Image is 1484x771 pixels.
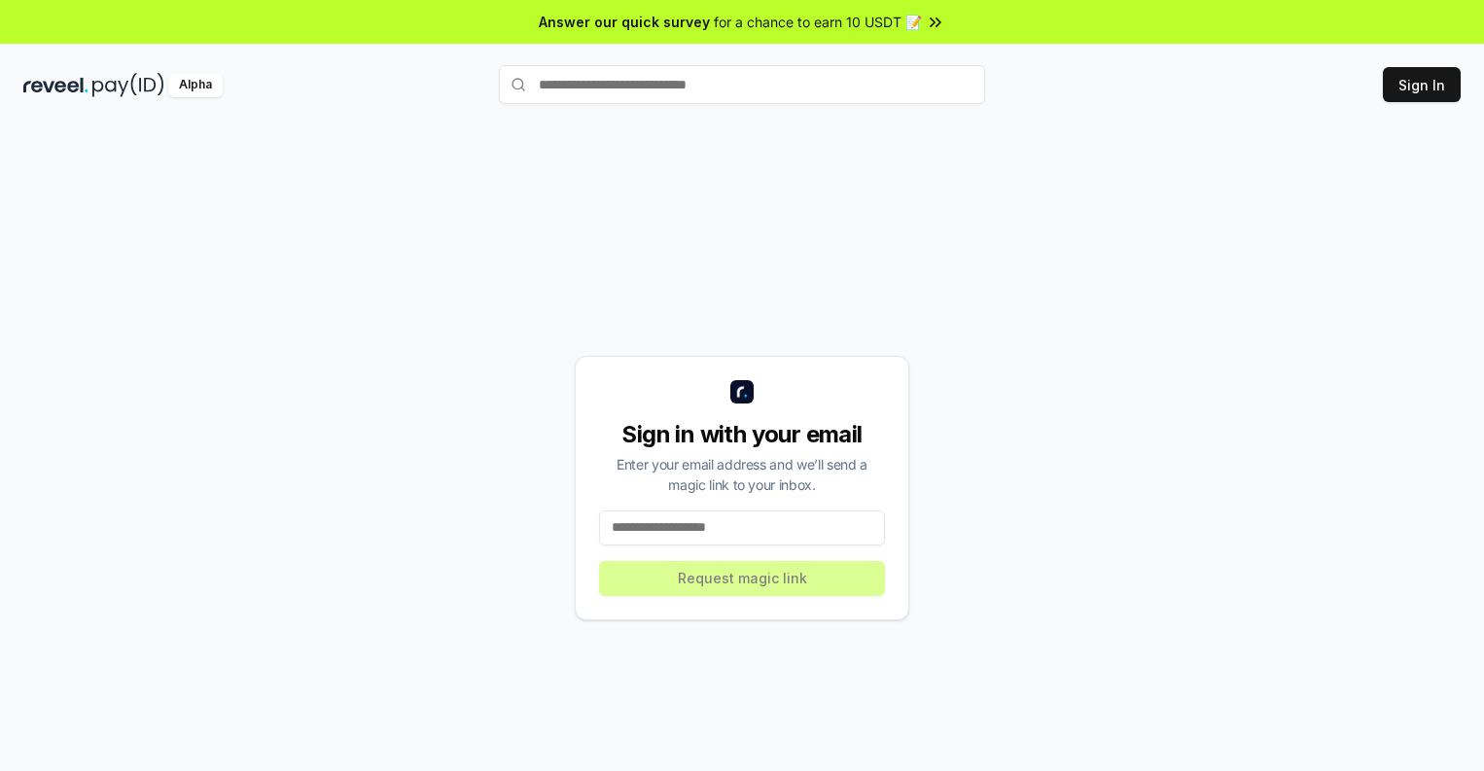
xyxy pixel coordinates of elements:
[599,454,885,495] div: Enter your email address and we’ll send a magic link to your inbox.
[168,73,223,97] div: Alpha
[730,380,754,403] img: logo_small
[539,12,710,32] span: Answer our quick survey
[1383,67,1461,102] button: Sign In
[714,12,922,32] span: for a chance to earn 10 USDT 📝
[599,419,885,450] div: Sign in with your email
[92,73,164,97] img: pay_id
[23,73,88,97] img: reveel_dark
